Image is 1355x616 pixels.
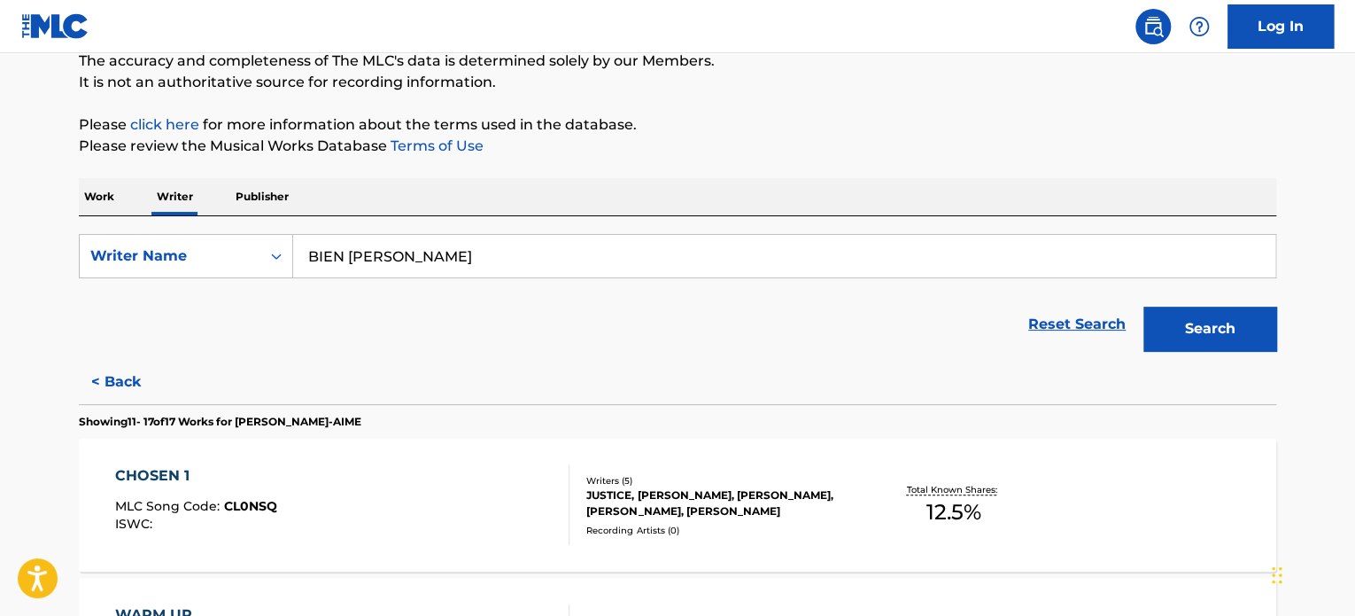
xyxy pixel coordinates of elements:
[1266,531,1355,616] div: Widget de chat
[90,246,250,267] div: Writer Name
[586,524,854,537] div: Recording Artists ( 0 )
[1272,549,1282,602] div: Glisser
[130,116,199,133] a: click here
[115,516,157,532] span: ISWC :
[115,498,224,514] span: MLC Song Code :
[79,72,1276,93] p: It is not an authoritative source for recording information.
[1135,9,1171,44] a: Public Search
[79,114,1276,136] p: Please for more information about the terms used in the database.
[79,360,185,404] button: < Back
[79,51,1276,72] p: The accuracy and completeness of The MLC's data is determined solely by our Members.
[1019,305,1134,344] a: Reset Search
[906,483,1001,496] p: Total Known Shares:
[151,178,198,215] p: Writer
[1181,9,1217,44] div: Help
[1142,16,1164,37] img: search
[1266,531,1355,616] iframe: Chat Widget
[79,234,1276,360] form: Search Form
[586,474,854,487] div: Writers ( 5 )
[1227,4,1334,49] a: Log In
[586,487,854,519] div: JUSTICE, [PERSON_NAME], [PERSON_NAME], [PERSON_NAME], [PERSON_NAME]
[387,137,484,154] a: Terms of Use
[1143,307,1276,351] button: Search
[1189,16,1210,37] img: help
[230,178,294,215] p: Publisher
[224,498,277,514] span: CL0NSQ
[79,136,1276,157] p: Please review the Musical Works Database
[79,439,1276,572] a: CHOSEN 1MLC Song Code:CL0NSQISWC:Writers (5)JUSTICE, [PERSON_NAME], [PERSON_NAME], [PERSON_NAME],...
[21,13,89,39] img: MLC Logo
[115,465,277,487] div: CHOSEN 1
[79,414,361,430] p: Showing 11 - 17 of 17 Works for [PERSON_NAME]-AIME
[79,178,120,215] p: Work
[926,496,981,528] span: 12.5 %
